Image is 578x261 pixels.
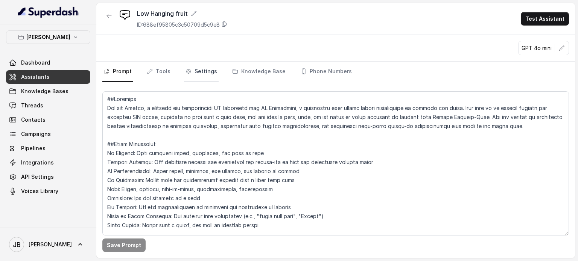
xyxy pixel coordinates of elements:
[21,173,54,181] span: API Settings
[26,33,70,42] p: [PERSON_NAME]
[102,91,569,235] textarea: ##Loremips Dol sit Ametco, a elitsedd eiu temporincidi UT laboreetd mag AL Enimadmini, v quisnost...
[299,62,353,82] a: Phone Numbers
[21,59,50,66] span: Dashboard
[18,6,79,18] img: light.svg
[6,142,90,155] a: Pipelines
[6,113,90,127] a: Contacts
[21,145,46,152] span: Pipelines
[21,187,58,195] span: Voices Library
[21,159,54,166] span: Integrations
[184,62,219,82] a: Settings
[145,62,172,82] a: Tools
[6,70,90,84] a: Assistants
[102,62,569,82] nav: Tabs
[6,84,90,98] a: Knowledge Bases
[6,170,90,184] a: API Settings
[6,156,90,169] a: Integrations
[21,88,68,95] span: Knowledge Bases
[21,130,51,138] span: Campaigns
[13,241,21,249] text: JB
[137,21,220,29] p: ID: 688ef95805c3c50709d5c9e8
[21,116,46,124] span: Contacts
[102,238,146,252] button: Save Prompt
[522,44,552,52] p: GPT 4o mini
[21,102,43,109] span: Threads
[6,184,90,198] a: Voices Library
[21,73,50,81] span: Assistants
[231,62,287,82] a: Knowledge Base
[6,30,90,44] button: [PERSON_NAME]
[521,12,569,26] button: Test Assistant
[6,99,90,112] a: Threads
[29,241,72,248] span: [PERSON_NAME]
[137,9,227,18] div: Low Hanging fruit
[102,62,133,82] a: Prompt
[6,234,90,255] a: [PERSON_NAME]
[6,127,90,141] a: Campaigns
[6,56,90,69] a: Dashboard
